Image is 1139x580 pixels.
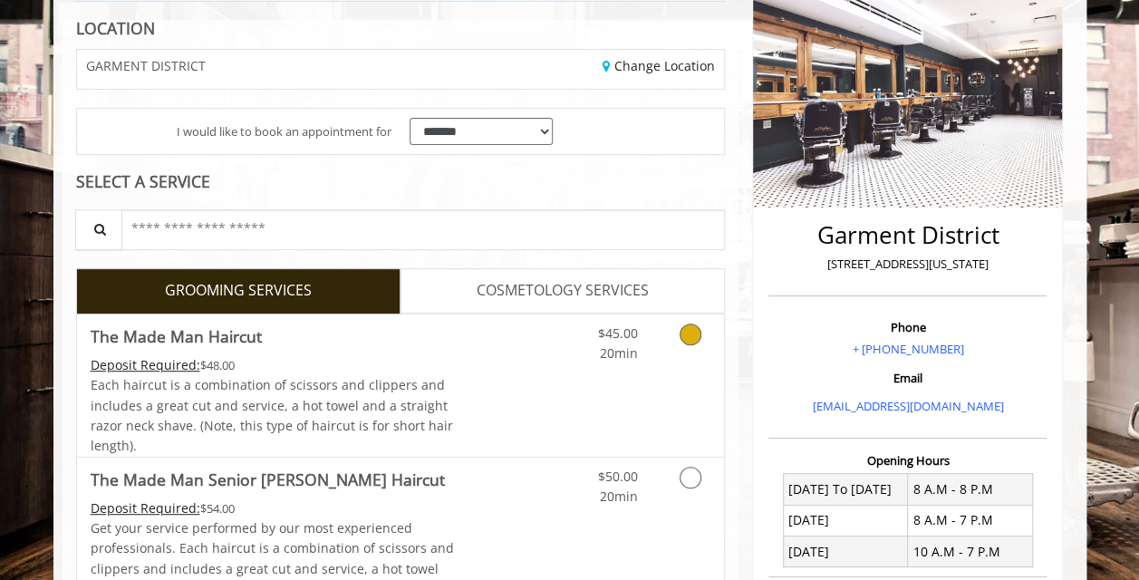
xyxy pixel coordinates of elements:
[852,341,963,357] a: + [PHONE_NUMBER]
[597,468,637,485] span: $50.00
[908,536,1033,567] td: 10 A.M - 7 P.M
[773,321,1042,333] h3: Phone
[177,122,391,141] span: I would like to book an appointment for
[812,398,1003,414] a: [EMAIL_ADDRESS][DOMAIN_NAME]
[91,498,455,518] div: $54.00
[773,222,1042,248] h2: Garment District
[91,355,455,375] div: $48.00
[91,499,200,517] span: This service needs some Advance to be paid before we block your appointment
[477,279,649,303] span: COSMETOLOGY SERVICES
[76,17,155,39] b: LOCATION
[783,474,908,505] td: [DATE] To [DATE]
[76,173,726,190] div: SELECT A SERVICE
[773,255,1042,274] p: [STREET_ADDRESS][US_STATE]
[165,279,312,303] span: GROOMING SERVICES
[91,324,262,349] b: The Made Man Haircut
[783,505,908,536] td: [DATE]
[783,536,908,567] td: [DATE]
[908,474,1033,505] td: 8 A.M - 8 P.M
[75,209,122,250] button: Service Search
[91,467,445,492] b: The Made Man Senior [PERSON_NAME] Haircut
[773,372,1042,384] h3: Email
[599,344,637,362] span: 20min
[908,505,1033,536] td: 8 A.M - 7 P.M
[91,356,200,373] span: This service needs some Advance to be paid before we block your appointment
[603,57,715,74] a: Change Location
[599,488,637,505] span: 20min
[86,59,206,72] span: GARMENT DISTRICT
[768,454,1047,467] h3: Opening Hours
[597,324,637,342] span: $45.00
[91,376,453,454] span: Each haircut is a combination of scissors and clippers and includes a great cut and service, a ho...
